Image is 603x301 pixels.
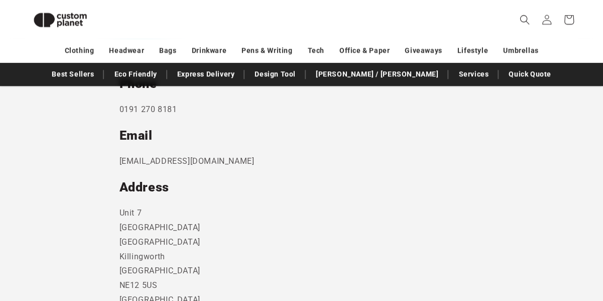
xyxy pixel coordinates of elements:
[504,65,556,83] a: Quick Quote
[242,42,292,59] a: Pens & Writing
[453,65,494,83] a: Services
[250,65,301,83] a: Design Tool
[307,42,324,59] a: Tech
[172,65,240,83] a: Express Delivery
[192,42,226,59] a: Drinkware
[109,65,162,83] a: Eco Friendly
[514,9,536,31] summary: Search
[311,65,443,83] a: [PERSON_NAME] / [PERSON_NAME]
[119,103,484,117] p: 0191 270 8181
[119,179,484,195] h2: Address
[405,42,442,59] a: Giveaways
[47,65,99,83] a: Best Sellers
[25,4,95,36] img: Custom Planet
[159,42,176,59] a: Bags
[119,154,484,169] p: [EMAIL_ADDRESS][DOMAIN_NAME]
[109,42,144,59] a: Headwear
[339,42,390,59] a: Office & Paper
[503,42,538,59] a: Umbrellas
[435,192,603,301] iframe: Chat Widget
[119,128,484,144] h2: Email
[457,42,488,59] a: Lifestyle
[65,42,94,59] a: Clothing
